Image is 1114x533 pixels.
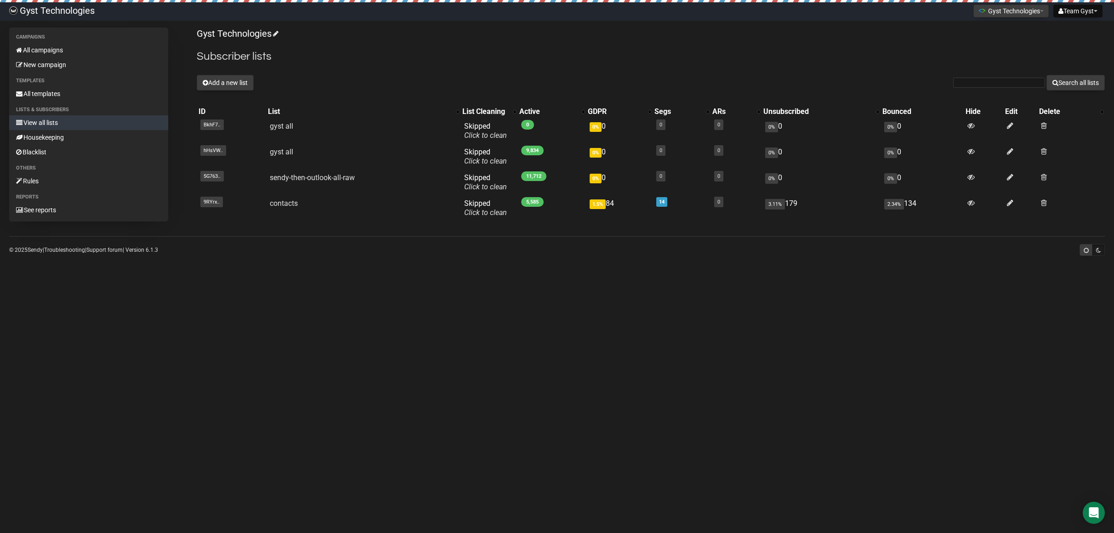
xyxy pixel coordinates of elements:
[590,122,602,132] span: 0%
[586,195,653,221] td: 84
[590,199,606,209] span: 1.5%
[882,107,962,116] div: Bounced
[9,174,168,188] a: Rules
[9,130,168,145] a: Housekeeping
[9,192,168,203] li: Reports
[588,107,643,116] div: GDPR
[659,122,662,128] a: 0
[659,199,665,205] a: 14
[762,105,881,118] th: Unsubscribed: No sort applied, activate to apply an ascending sort
[653,105,710,118] th: Segs: No sort applied, activate to apply an ascending sort
[268,107,451,116] div: List
[884,199,904,210] span: 2.34%
[464,173,507,191] span: Skipped
[884,147,897,158] span: 0%
[197,105,266,118] th: ID: No sort applied, sorting is disabled
[884,173,897,184] span: 0%
[717,199,720,205] a: 0
[9,75,168,86] li: Templates
[1039,107,1096,116] div: Delete
[1083,502,1105,524] div: Open Intercom Messenger
[517,105,586,118] th: Active: No sort applied, activate to apply an ascending sort
[197,75,254,91] button: Add a new list
[763,107,871,116] div: Unsubscribed
[519,107,577,116] div: Active
[586,118,653,144] td: 0
[464,182,507,191] a: Click to clean
[1046,75,1105,91] button: Search all lists
[765,122,778,132] span: 0%
[200,145,226,156] span: hHsVW..
[717,147,720,153] a: 0
[521,120,534,130] span: 0
[762,170,881,195] td: 0
[9,245,158,255] p: © 2025 | | | Version 6.1.3
[44,247,85,253] a: Troubleshooting
[86,247,123,253] a: Support forum
[266,105,460,118] th: List: No sort applied, activate to apply an ascending sort
[464,122,507,140] span: Skipped
[464,208,507,217] a: Click to clean
[881,195,964,221] td: 134
[966,107,1001,116] div: Hide
[197,48,1105,65] h2: Subscriber lists
[717,173,720,179] a: 0
[9,145,168,159] a: Blacklist
[881,170,964,195] td: 0
[973,5,1049,17] button: Gyst Technologies
[590,174,602,183] span: 0%
[710,105,762,118] th: ARs: No sort applied, activate to apply an ascending sort
[521,171,546,181] span: 11,712
[200,171,224,181] span: 5G763..
[464,147,507,165] span: Skipped
[881,105,964,118] th: Bounced: No sort applied, sorting is disabled
[200,197,223,207] span: 9RYrx..
[765,173,778,184] span: 0%
[200,119,224,130] span: BkhF7..
[28,247,43,253] a: Sendy
[586,144,653,170] td: 0
[464,157,507,165] a: Click to clean
[521,197,544,207] span: 5,585
[586,105,653,118] th: GDPR: No sort applied, activate to apply an ascending sort
[765,199,785,210] span: 3.11%
[659,147,662,153] a: 0
[1037,105,1105,118] th: Delete: No sort applied, activate to apply an ascending sort
[270,147,293,156] a: gyst all
[9,163,168,174] li: Others
[270,173,355,182] a: sendy-then-outlook-all-raw
[712,107,752,116] div: ARs
[270,122,293,130] a: gyst all
[464,199,507,217] span: Skipped
[197,28,277,39] a: Gyst Technologies
[765,147,778,158] span: 0%
[1003,105,1037,118] th: Edit: No sort applied, sorting is disabled
[654,107,701,116] div: Segs
[460,105,517,118] th: List Cleaning: No sort applied, activate to apply an ascending sort
[762,144,881,170] td: 0
[9,57,168,72] a: New campaign
[762,118,881,144] td: 0
[9,6,17,15] img: 4bbcbfc452d929a90651847d6746e700
[881,144,964,170] td: 0
[9,43,168,57] a: All campaigns
[9,115,168,130] a: View all lists
[199,107,264,116] div: ID
[1005,107,1035,116] div: Edit
[762,195,881,221] td: 179
[462,107,508,116] div: List Cleaning
[9,86,168,101] a: All templates
[964,105,1003,118] th: Hide: No sort applied, sorting is disabled
[717,122,720,128] a: 0
[521,146,544,155] span: 9,834
[881,118,964,144] td: 0
[270,199,298,208] a: contacts
[9,104,168,115] li: Lists & subscribers
[586,170,653,195] td: 0
[884,122,897,132] span: 0%
[9,32,168,43] li: Campaigns
[464,131,507,140] a: Click to clean
[1053,5,1103,17] button: Team Gyst
[9,203,168,217] a: See reports
[590,148,602,158] span: 0%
